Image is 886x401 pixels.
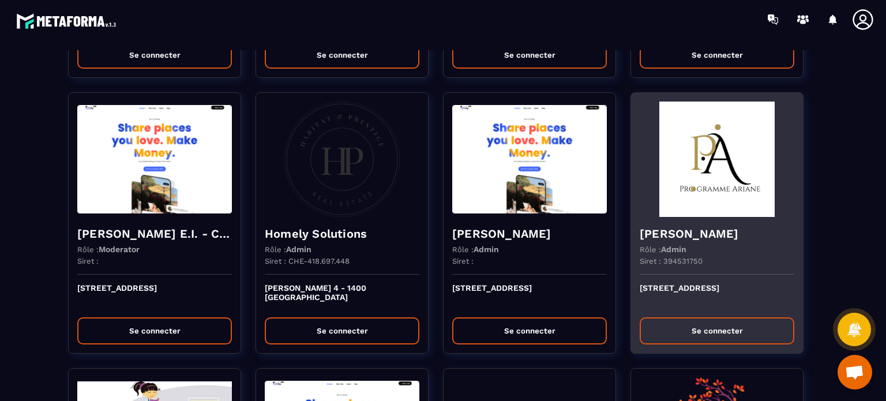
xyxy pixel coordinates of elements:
[474,245,499,254] span: Admin
[452,42,607,69] button: Se connecter
[640,317,794,344] button: Se connecter
[640,42,794,69] button: Se connecter
[286,245,311,254] span: Admin
[16,10,120,32] img: logo
[77,245,140,254] p: Rôle :
[640,245,686,254] p: Rôle :
[99,245,140,254] span: Moderator
[265,245,311,254] p: Rôle :
[77,42,232,69] button: Se connecter
[640,102,794,217] img: funnel-background
[452,283,607,309] p: [STREET_ADDRESS]
[452,245,499,254] p: Rôle :
[640,226,794,242] h4: [PERSON_NAME]
[265,317,419,344] button: Se connecter
[265,283,419,309] p: [PERSON_NAME] 4 - 1400 [GEOGRAPHIC_DATA]
[452,257,474,265] p: Siret :
[265,102,419,217] img: funnel-background
[77,102,232,217] img: funnel-background
[77,226,232,242] h4: [PERSON_NAME] E.I. - Cabinet Aequivalens
[265,42,419,69] button: Se connecter
[640,283,794,309] p: [STREET_ADDRESS]
[265,257,350,265] p: Siret : CHE-418.697.448
[77,283,232,309] p: [STREET_ADDRESS]
[838,355,872,389] div: Ouvrir le chat
[452,226,607,242] h4: [PERSON_NAME]
[265,226,419,242] h4: Homely Solutions
[640,257,703,265] p: Siret : 394531750
[452,317,607,344] button: Se connecter
[77,257,99,265] p: Siret :
[661,245,686,254] span: Admin
[452,102,607,217] img: funnel-background
[77,317,232,344] button: Se connecter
